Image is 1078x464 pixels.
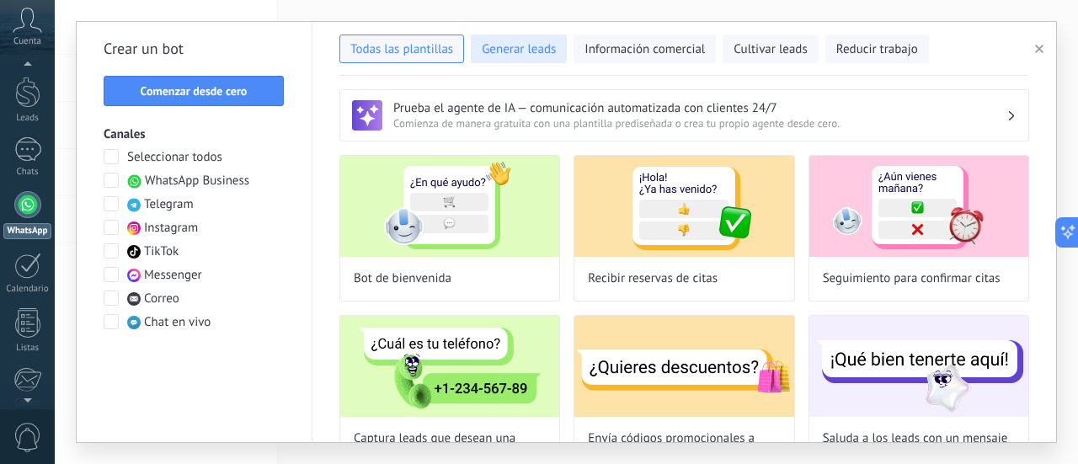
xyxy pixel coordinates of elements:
[144,314,211,331] span: Chat en vivo
[723,35,818,63] button: Cultivar leads
[809,316,1028,417] img: Saluda a los leads con un mensaje personalizado
[340,156,559,257] img: Bot de bienvenida
[3,223,51,239] div: WhatsApp
[482,41,556,58] span: Generar leads
[104,76,284,106] button: Comenzar desde cero
[588,270,718,287] span: Recibir reservas de citas
[823,430,1015,464] span: Saluda a los leads con un mensaje personalizado
[144,291,179,307] span: Correo
[574,316,793,417] img: Envía códigos promocionales a partir de palabras clave en los mensajes
[354,270,451,287] span: Bot de bienvenida
[734,41,807,58] span: Cultivar leads
[574,35,716,63] button: Información comercial
[145,173,249,189] span: WhatsApp Business
[127,149,222,166] span: Seleccionar todos
[340,316,559,417] img: Captura leads que desean una llamada
[393,116,1006,131] span: Comienza de manera gratuita con una plantilla prediseñada o crea tu propio agente desde cero.
[584,41,705,58] span: Información comercial
[823,270,1001,287] span: Seguimiento para confirmar citas
[3,113,52,124] div: Leads
[104,35,285,62] h2: Crear un bot
[574,156,793,257] img: Recibir reservas de citas
[144,196,194,213] span: Telegram
[3,167,52,178] div: Chats
[13,36,41,47] span: Cuenta
[144,267,202,284] span: Messenger
[144,243,179,260] span: TikTok
[144,220,198,237] span: Instagram
[339,35,464,63] button: Todas las plantillas
[141,85,248,97] span: Comenzar desde cero
[3,284,52,295] div: Calendario
[3,343,52,354] div: Listas
[104,126,285,142] h3: Canales
[836,41,918,58] span: Reducir trabajo
[393,100,1006,116] h3: Prueba el agente de IA — comunicación automatizada con clientes 24/7
[809,156,1028,257] img: Seguimiento para confirmar citas
[350,41,453,58] span: Todas las plantillas
[471,35,567,63] button: Generar leads
[354,430,546,464] span: Captura leads que desean una llamada
[825,35,929,63] button: Reducir trabajo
